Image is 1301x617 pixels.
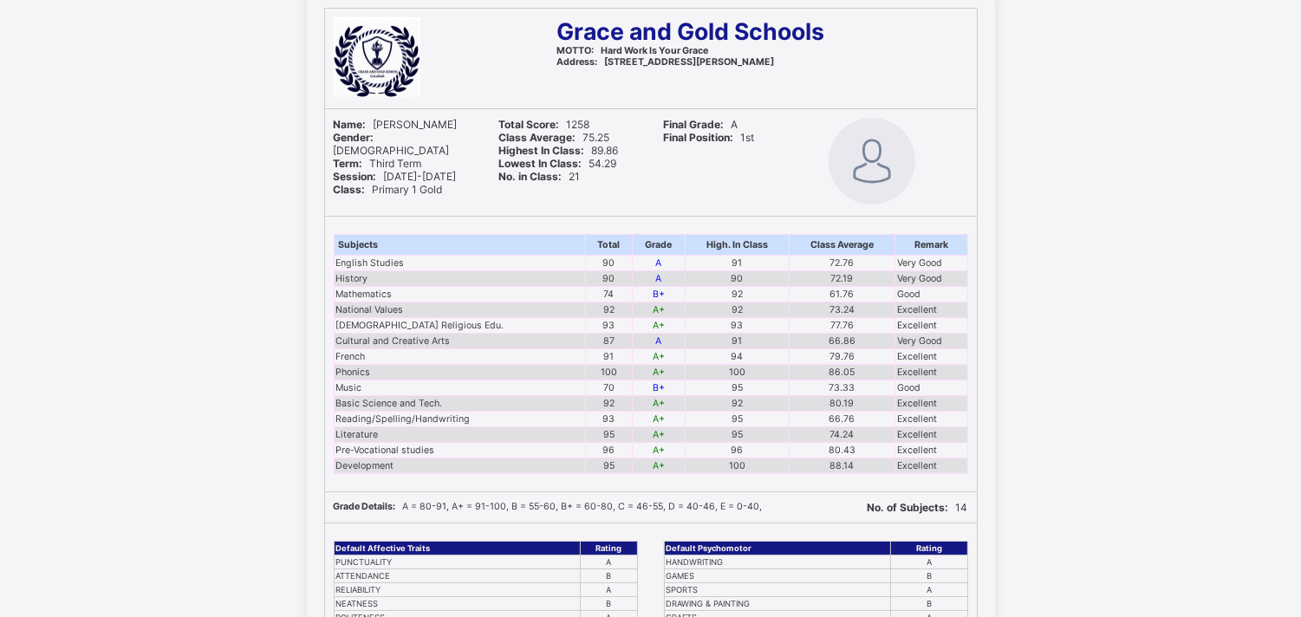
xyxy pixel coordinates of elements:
td: 74.24 [787,470,894,484]
td: 72.76 [789,256,895,271]
td: PUNCTUALITY [334,555,580,569]
td: Excellent [894,484,966,499]
td: Good [894,425,966,440]
span: [PERSON_NAME] [334,118,458,131]
td: 95 [583,470,629,484]
b: Highest In Class: [497,195,581,207]
td: A+ [632,396,685,412]
td: Phonics [332,411,583,425]
td: Excellent [894,352,966,367]
b: No. in Class: [497,219,560,231]
td: 96 [683,484,788,499]
th: Subjects [332,288,583,308]
b: Grade Details: [332,541,394,551]
td: Excellent [894,470,966,484]
td: Very Good [894,308,966,322]
td: 92 [683,337,788,352]
td: 95 [686,412,790,427]
td: 80.19 [789,396,895,412]
td: 70 [585,380,632,396]
td: 72.19 [789,271,895,287]
td: Development [334,458,585,474]
span: [STREET_ADDRESS][PERSON_NAME] [555,107,772,118]
td: National Values [332,352,583,367]
td: A+ [629,411,683,425]
td: A+ [629,352,683,367]
span: A [662,171,737,183]
span: Hard Work Is Your Grace [555,97,706,107]
td: Excellent [895,318,967,334]
td: Excellent [894,499,966,514]
td: Excellent [894,411,966,425]
td: A+ [629,367,683,381]
td: 95 [683,470,788,484]
td: Excellent [894,455,966,470]
td: 92 [686,302,790,318]
b: Final Position: [664,131,734,144]
b: Final Grade: [662,171,723,183]
td: 91 [583,396,629,411]
td: 74 [583,337,629,352]
td: DRAWING & PAINTING [664,597,891,611]
th: Remark [895,235,967,256]
span: Third Term [334,157,422,170]
td: B+ [632,287,685,302]
span: Grace and Gold Schools [556,17,824,45]
td: Excellent [895,349,967,365]
td: 88.14 [789,458,895,474]
td: Development [332,499,583,514]
b: Name: [334,118,367,131]
span: 54.29 [498,157,616,170]
span: 1st [662,183,755,195]
td: 92 [585,396,632,412]
td: Excellent [895,365,967,380]
td: 90 [686,271,790,287]
td: 70 [583,425,629,440]
span: 21 [498,170,580,183]
td: Good [895,380,967,396]
td: A+ [629,484,683,499]
b: Grade Details: [334,501,396,512]
td: B+ [629,425,683,440]
td: Excellent [895,458,967,474]
td: 66.76 [787,455,894,470]
td: English Studies [332,308,583,322]
td: Reading/Spelling/Handwriting [334,412,585,427]
td: 72.19 [787,322,894,337]
td: A+ [632,318,685,334]
td: 80.19 [787,440,894,455]
th: Default Affective Traits [334,542,580,555]
td: 66.76 [789,412,895,427]
td: 91 [585,349,632,365]
td: Excellent [895,396,967,412]
td: 61.76 [789,287,895,302]
td: 92 [683,352,788,367]
td: A+ [632,427,685,443]
td: A [580,583,637,597]
span: [DEMOGRAPHIC_DATA] [334,131,450,157]
span: Grace and Gold Schools [555,70,823,96]
td: National Values [334,302,585,318]
td: 90 [585,256,632,271]
td: A+ [632,349,685,365]
span: 21 [497,219,578,231]
b: Lowest In Class: [498,157,582,170]
td: Excellent [894,367,966,381]
td: French [332,396,583,411]
b: Class: [332,231,363,244]
td: Excellent [895,427,967,443]
b: Term: [334,157,363,170]
td: 92 [585,302,632,318]
td: A+ [632,443,685,458]
th: Rating [891,581,966,594]
td: Excellent [895,412,967,427]
b: Total Score: [497,171,556,183]
td: Cultural and Creative Arts [334,334,585,349]
td: Very Good [894,381,966,396]
td: 96 [583,484,629,499]
td: History [332,322,583,337]
td: A [891,583,967,597]
td: Mathematics [332,337,583,352]
span: [STREET_ADDRESS][PERSON_NAME] [556,56,774,68]
td: 96 [686,443,790,458]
